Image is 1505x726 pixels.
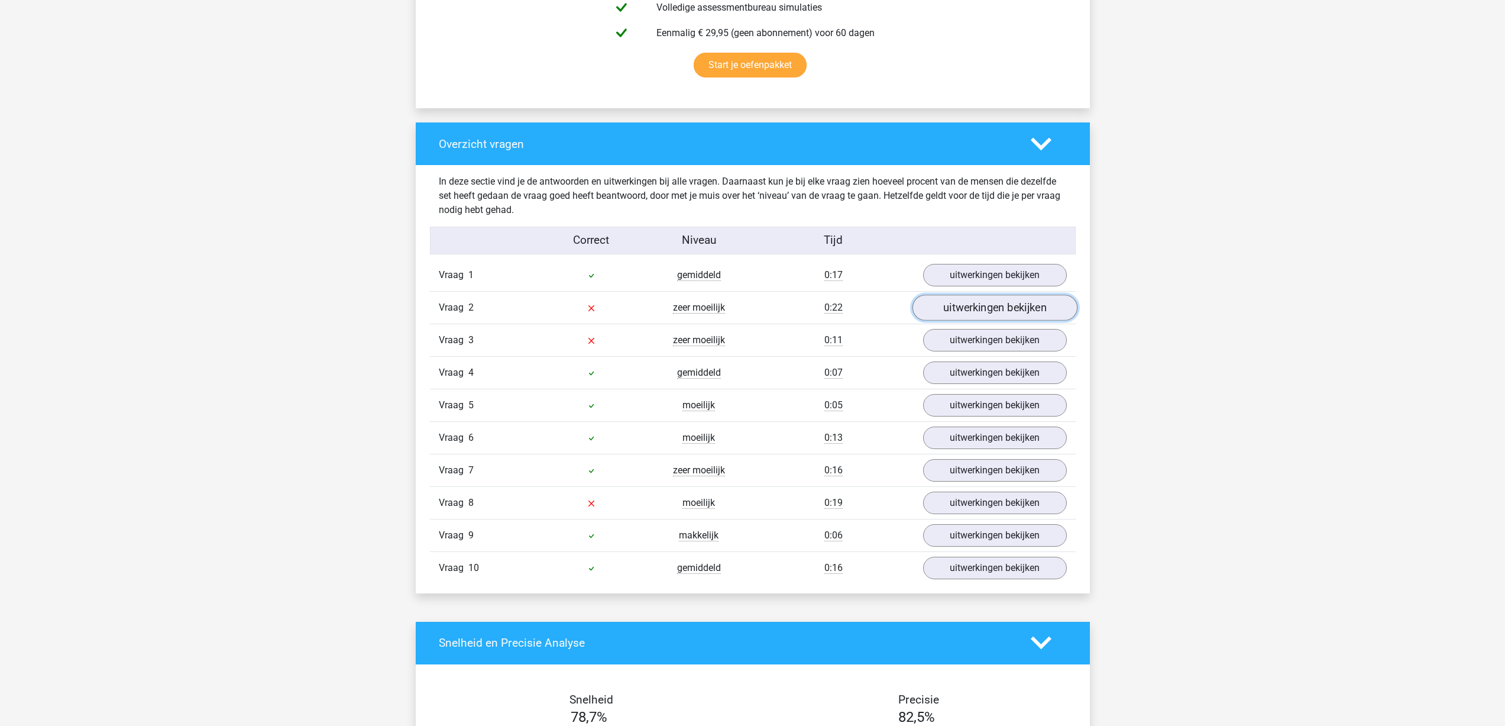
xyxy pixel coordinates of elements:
[898,709,935,725] span: 82,5%
[923,427,1067,449] a: uitwerkingen bekijken
[468,399,474,411] span: 5
[439,431,468,445] span: Vraag
[923,524,1067,547] a: uitwerkingen bekijken
[468,464,474,476] span: 7
[923,557,1067,579] a: uitwerkingen bekijken
[439,333,468,347] span: Vraag
[824,334,843,346] span: 0:11
[824,269,843,281] span: 0:17
[824,497,843,509] span: 0:19
[468,497,474,508] span: 8
[752,232,914,249] div: Tijd
[439,463,468,477] span: Vraag
[679,530,718,541] span: makkelijk
[468,432,474,443] span: 6
[673,302,725,314] span: zeer moeilijk
[439,496,468,510] span: Vraag
[677,562,721,574] span: gemiddeld
[923,459,1067,482] a: uitwerkingen bekijken
[682,497,715,509] span: moeilijk
[824,367,843,379] span: 0:07
[677,367,721,379] span: gemiddeld
[824,562,843,574] span: 0:16
[468,530,474,541] span: 9
[439,693,744,706] h4: Snelheid
[766,693,1072,706] h4: Precisie
[439,636,1013,650] h4: Snelheid en Precisie Analyse
[538,232,645,249] div: Correct
[824,432,843,444] span: 0:13
[824,399,843,411] span: 0:05
[682,399,715,411] span: moeilijk
[824,302,843,314] span: 0:22
[923,329,1067,351] a: uitwerkingen bekijken
[439,528,468,543] span: Vraag
[923,492,1067,514] a: uitwerkingen bekijken
[468,334,474,346] span: 3
[430,175,1076,217] div: In deze sectie vind je de antwoorden en uitwerkingen bij alle vragen. Daarnaast kun je bij elke v...
[923,264,1067,286] a: uitwerkingen bekijken
[824,530,843,541] span: 0:06
[439,366,468,380] span: Vraag
[694,53,807,78] a: Start je oefenpakket
[468,367,474,378] span: 4
[912,295,1077,321] a: uitwerkingen bekijken
[468,302,474,313] span: 2
[439,398,468,412] span: Vraag
[439,268,468,282] span: Vraag
[673,334,725,346] span: zeer moeilijk
[824,464,843,476] span: 0:16
[468,562,479,573] span: 10
[673,464,725,476] span: zeer moeilijk
[439,137,1013,151] h4: Overzicht vragen
[923,362,1067,384] a: uitwerkingen bekijken
[439,561,468,575] span: Vraag
[645,232,753,249] div: Niveau
[439,301,468,315] span: Vraag
[468,269,474,280] span: 1
[682,432,715,444] span: moeilijk
[571,709,607,725] span: 78,7%
[923,394,1067,417] a: uitwerkingen bekijken
[677,269,721,281] span: gemiddeld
